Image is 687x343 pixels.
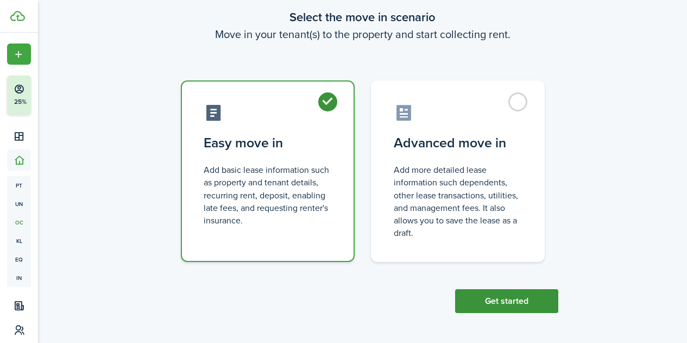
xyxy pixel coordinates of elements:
p: 25% [14,97,27,107]
control-radio-card-title: Advanced move in [394,133,522,153]
control-radio-card-description: Add more detailed lease information such dependents, other lease transactions, utilities, and man... [394,164,522,239]
control-radio-card-title: Easy move in [204,133,332,153]
wizard-step-header-title: Select the move in scenario [167,8,558,26]
a: un [7,195,31,213]
a: oc [7,213,31,232]
control-radio-card-description: Add basic lease information such as property and tenant details, recurring rent, deposit, enablin... [204,164,332,227]
a: eq [7,250,31,269]
wizard-step-header-description: Move in your tenant(s) to the property and start collecting rent. [167,26,558,42]
a: in [7,269,31,287]
button: Open menu [7,43,31,65]
a: pt [7,176,31,195]
img: TenantCloud [10,11,25,21]
a: kl [7,232,31,250]
button: 25% [7,76,97,115]
button: Get started [455,289,558,313]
